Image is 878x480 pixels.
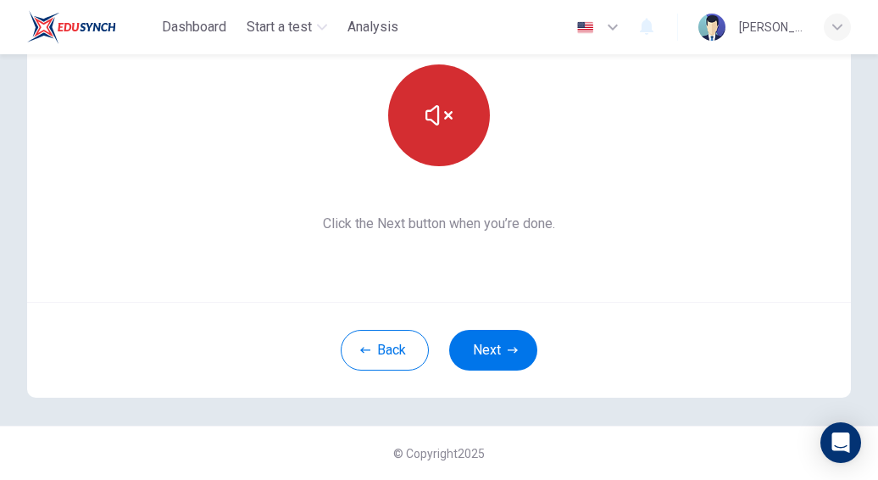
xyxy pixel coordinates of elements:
[739,17,803,37] div: [PERSON_NAME]
[27,10,155,44] a: EduSynch logo
[341,12,405,42] button: Analysis
[247,17,312,37] span: Start a test
[698,14,725,41] img: Profile picture
[575,21,596,34] img: en
[27,10,116,44] img: EduSynch logo
[274,214,605,234] span: Click the Next button when you’re done.
[393,447,485,460] span: © Copyright 2025
[240,12,334,42] button: Start a test
[347,17,398,37] span: Analysis
[162,17,226,37] span: Dashboard
[820,422,861,463] div: Open Intercom Messenger
[449,330,537,371] button: Next
[155,12,233,42] button: Dashboard
[341,330,429,371] button: Back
